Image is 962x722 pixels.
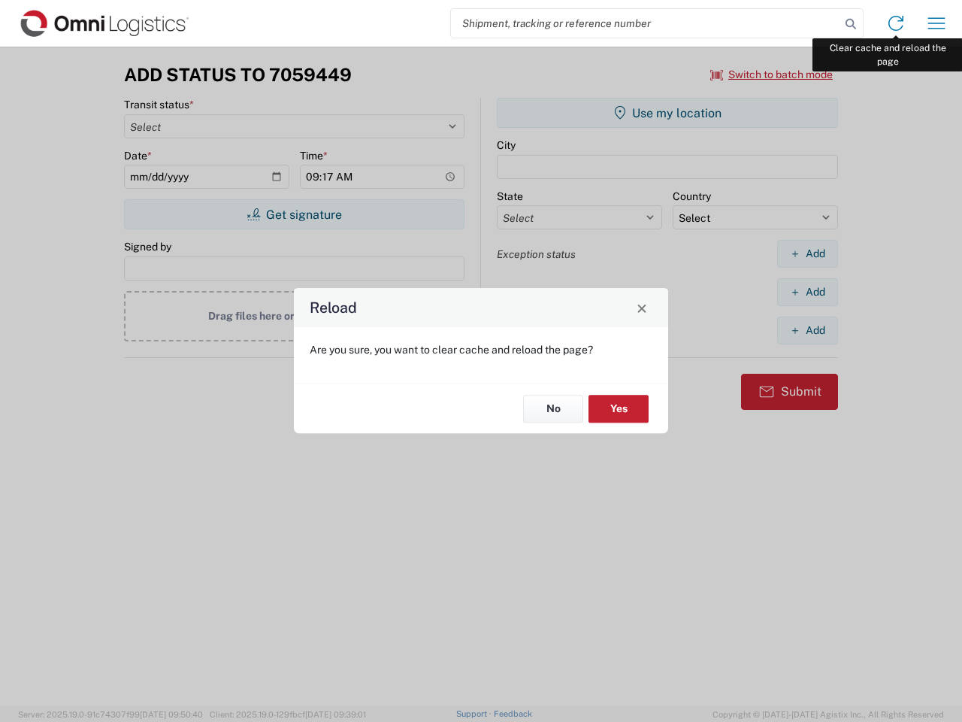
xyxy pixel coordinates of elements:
input: Shipment, tracking or reference number [451,9,840,38]
button: No [523,395,583,423]
p: Are you sure, you want to clear cache and reload the page? [310,343,652,356]
button: Yes [588,395,649,423]
button: Close [631,297,652,318]
h4: Reload [310,297,357,319]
